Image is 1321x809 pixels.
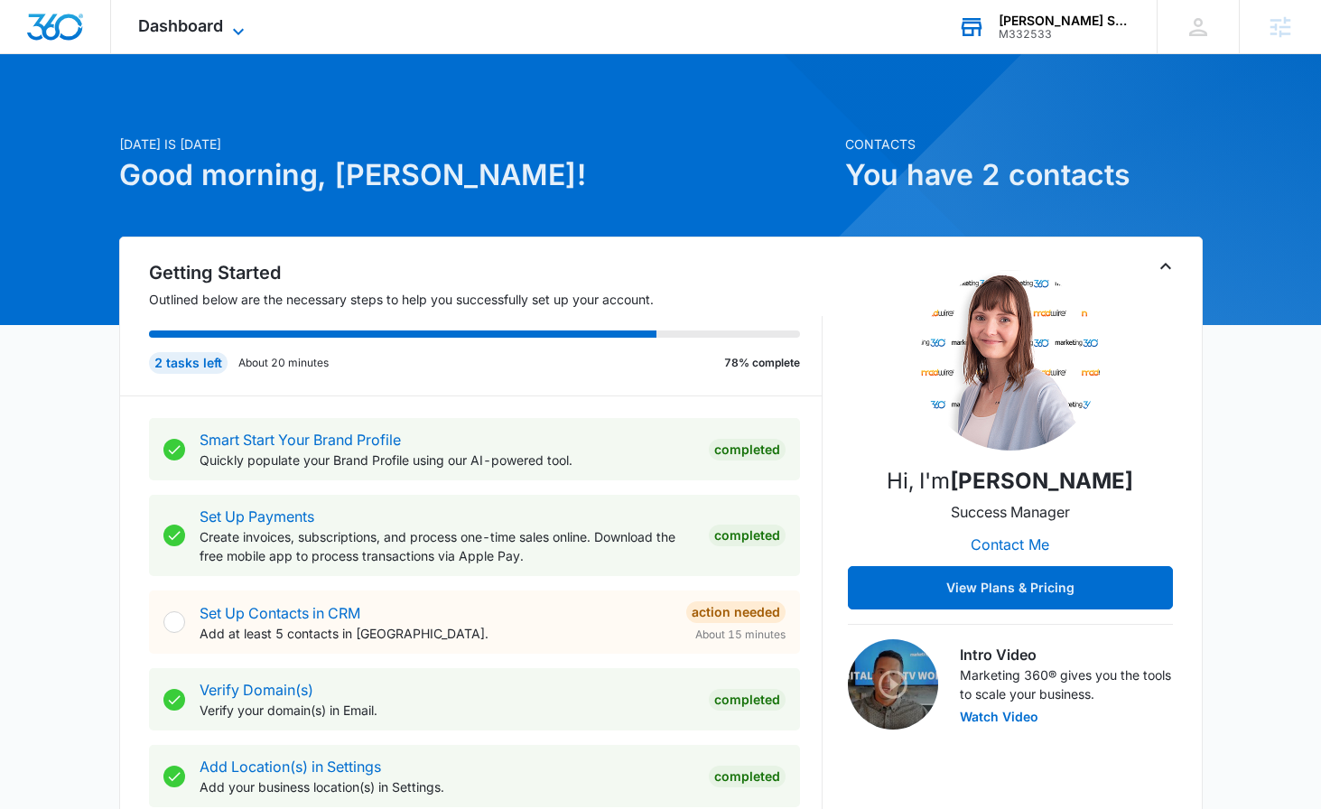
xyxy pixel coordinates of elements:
[848,639,938,730] img: Intro Video
[180,105,194,119] img: tab_keywords_by_traffic_grey.svg
[138,16,223,35] span: Dashboard
[845,153,1203,197] h1: You have 2 contacts
[200,604,360,622] a: Set Up Contacts in CRM
[200,777,694,796] p: Add your business location(s) in Settings.
[149,290,823,309] p: Outlined below are the necessary steps to help you successfully set up your account.
[200,701,694,720] p: Verify your domain(s) in Email.
[200,758,381,776] a: Add Location(s) in Settings
[695,627,786,643] span: About 15 minutes
[200,624,672,643] p: Add at least 5 contacts in [GEOGRAPHIC_DATA].
[200,527,694,565] p: Create invoices, subscriptions, and process one-time sales online. Download the free mobile app t...
[29,47,43,61] img: website_grey.svg
[709,766,786,787] div: Completed
[200,681,313,699] a: Verify Domain(s)
[200,451,694,470] p: Quickly populate your Brand Profile using our AI-powered tool.
[200,107,304,118] div: Keywords by Traffic
[951,501,1070,523] p: Success Manager
[686,601,786,623] div: Action Needed
[1155,256,1177,277] button: Toggle Collapse
[960,711,1038,723] button: Watch Video
[29,29,43,43] img: logo_orange.svg
[709,689,786,711] div: Completed
[920,270,1101,451] img: Christy Perez
[149,259,823,286] h2: Getting Started
[119,135,834,153] p: [DATE] is [DATE]
[845,135,1203,153] p: Contacts
[999,14,1130,28] div: account name
[724,355,800,371] p: 78% complete
[47,47,199,61] div: Domain: [DOMAIN_NAME]
[709,439,786,460] div: Completed
[119,153,834,197] h1: Good morning, [PERSON_NAME]!
[149,352,228,374] div: 2 tasks left
[950,468,1133,494] strong: [PERSON_NAME]
[238,355,329,371] p: About 20 minutes
[69,107,162,118] div: Domain Overview
[960,665,1173,703] p: Marketing 360® gives you the tools to scale your business.
[200,431,401,449] a: Smart Start Your Brand Profile
[49,105,63,119] img: tab_domain_overview_orange.svg
[960,644,1173,665] h3: Intro Video
[953,523,1067,566] button: Contact Me
[51,29,88,43] div: v 4.0.25
[887,465,1133,497] p: Hi, I'm
[848,566,1173,609] button: View Plans & Pricing
[200,507,314,525] a: Set Up Payments
[999,28,1130,41] div: account id
[709,525,786,546] div: Completed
